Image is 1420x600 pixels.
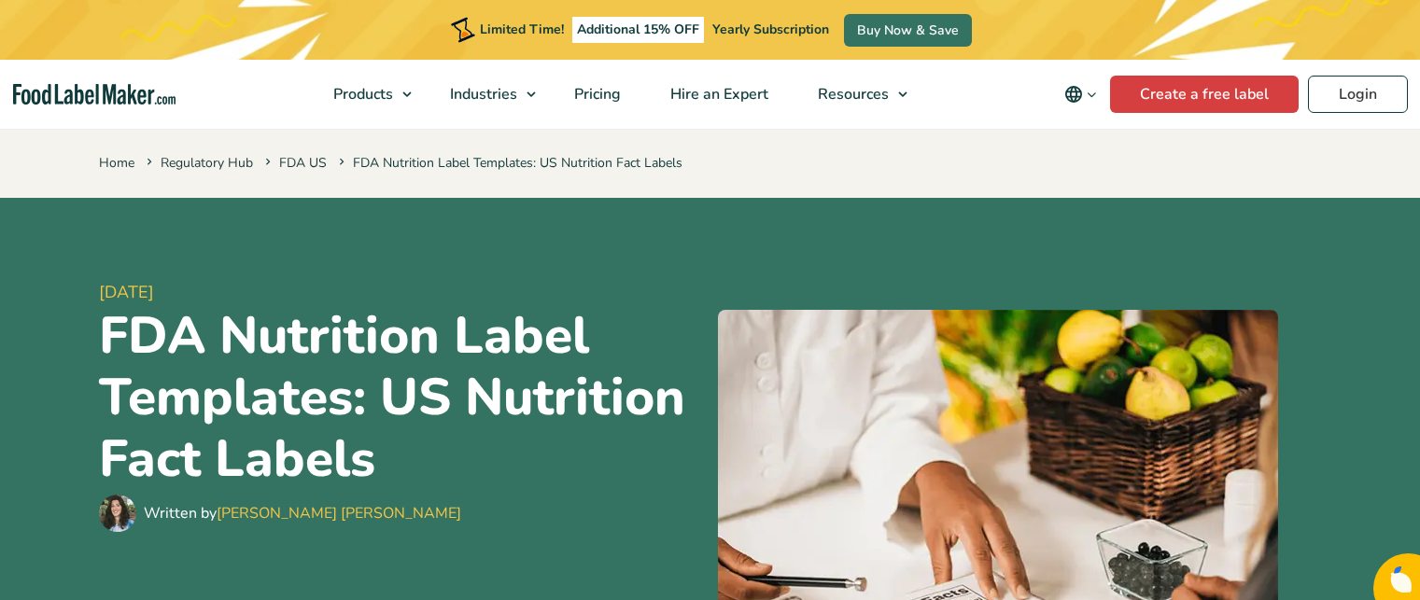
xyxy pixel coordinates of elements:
[444,84,519,105] span: Industries
[279,154,327,172] a: FDA US
[569,84,623,105] span: Pricing
[309,60,421,129] a: Products
[812,84,891,105] span: Resources
[1110,76,1299,113] a: Create a free label
[328,84,395,105] span: Products
[1051,76,1110,113] button: Change language
[1308,76,1408,113] a: Login
[426,60,545,129] a: Industries
[550,60,641,129] a: Pricing
[844,14,972,47] a: Buy Now & Save
[572,17,704,43] span: Additional 15% OFF
[161,154,253,172] a: Regulatory Hub
[99,280,703,305] span: [DATE]
[646,60,789,129] a: Hire an Expert
[335,154,682,172] span: FDA Nutrition Label Templates: US Nutrition Fact Labels
[99,154,134,172] a: Home
[13,84,176,105] a: Food Label Maker homepage
[480,21,564,38] span: Limited Time!
[665,84,770,105] span: Hire an Expert
[99,305,703,490] h1: FDA Nutrition Label Templates: US Nutrition Fact Labels
[144,502,461,524] div: Written by
[712,21,829,38] span: Yearly Subscription
[794,60,917,129] a: Resources
[99,495,136,532] img: Maria Abi Hanna - Food Label Maker
[217,503,461,523] a: [PERSON_NAME] [PERSON_NAME]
